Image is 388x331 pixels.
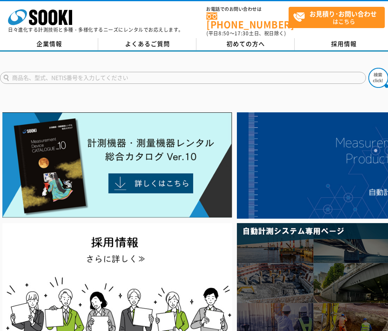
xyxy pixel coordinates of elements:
img: Catalog Ver10 [2,112,232,218]
span: お電話でのお問い合わせは [206,7,289,12]
strong: お見積り･お問い合わせ [309,9,377,18]
span: 8:50 [218,30,230,37]
a: [PHONE_NUMBER] [206,12,289,29]
span: 17:30 [234,30,249,37]
p: 日々進化する計測技術と多種・多様化するニーズにレンタルでお応えします。 [8,27,184,32]
span: (平日 ～ 土日、祝日除く) [206,30,286,37]
a: よくあるご質問 [98,38,196,50]
a: 初めての方へ [196,38,295,50]
span: はこちら [293,7,384,27]
span: 初めての方へ [226,39,265,48]
a: お見積り･お問い合わせはこちら [289,7,385,28]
